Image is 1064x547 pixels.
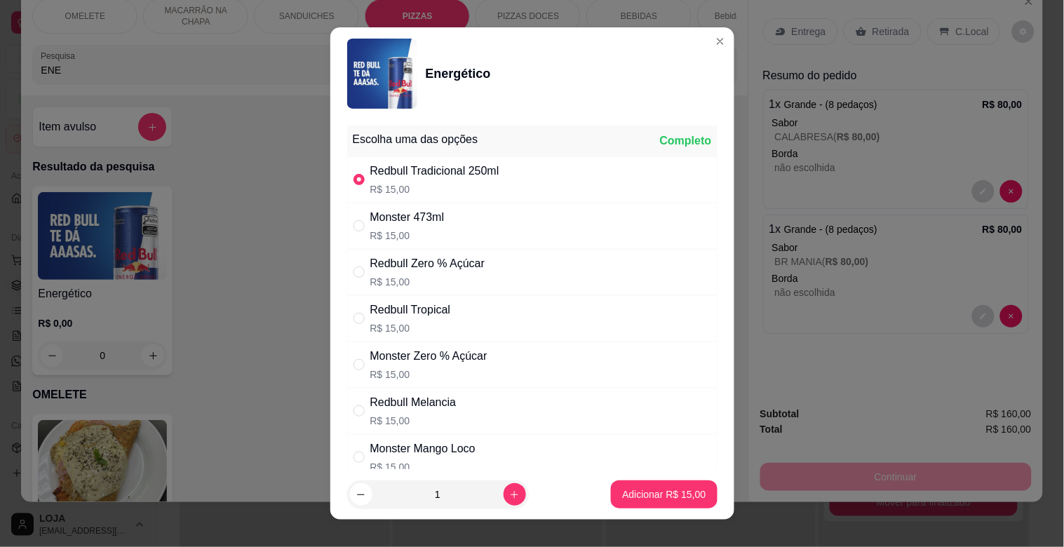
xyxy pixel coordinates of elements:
[660,133,712,149] div: Completo
[347,39,417,109] img: product-image
[370,348,487,365] div: Monster Zero % Açúcar
[370,182,499,196] p: R$ 15,00
[370,367,487,381] p: R$ 15,00
[370,209,445,226] div: Monster 473ml
[611,480,717,508] button: Adicionar R$ 15,00
[709,30,732,53] button: Close
[370,163,499,180] div: Redbull Tradicional 250ml
[370,321,451,335] p: R$ 15,00
[622,487,706,501] p: Adicionar R$ 15,00
[353,131,478,148] div: Escolha uma das opções
[426,64,491,83] div: Energético
[370,414,457,428] p: R$ 15,00
[350,483,372,506] button: decrease-product-quantity
[370,275,485,289] p: R$ 15,00
[370,460,476,474] p: R$ 15,00
[370,394,457,411] div: Redbull Melancia
[370,229,445,243] p: R$ 15,00
[370,302,451,318] div: Redbull Tropical
[504,483,526,506] button: increase-product-quantity
[370,440,476,457] div: Monster Mango Loco
[370,255,485,272] div: Redbull Zero % Açúcar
